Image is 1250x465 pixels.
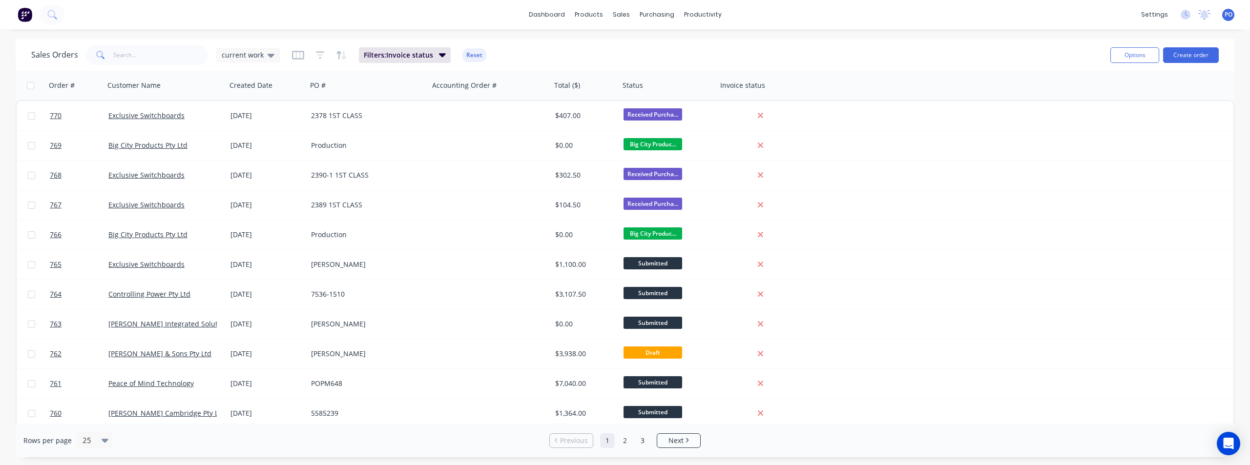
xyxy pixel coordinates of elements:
[311,319,419,329] div: [PERSON_NAME]
[624,138,682,150] span: Big City Produc...
[555,408,613,418] div: $1,364.00
[49,81,75,90] div: Order #
[230,379,303,388] div: [DATE]
[311,200,419,210] div: 2389 1ST CLASS
[50,200,62,210] span: 767
[31,50,78,60] h1: Sales Orders
[108,141,187,150] a: Big City Products Pty Ltd
[679,7,727,22] div: productivity
[311,141,419,150] div: Production
[113,45,208,65] input: Search...
[524,7,570,22] a: dashboard
[50,319,62,329] span: 763
[311,260,419,269] div: [PERSON_NAME]
[359,47,451,63] button: Filters:Invoice status
[555,230,613,240] div: $0.00
[1217,432,1240,455] div: Open Intercom Messenger
[50,161,108,190] a: 768
[108,379,194,388] a: Peace of Mind Technology
[230,289,303,299] div: [DATE]
[624,287,682,299] span: Submitted
[555,170,613,180] div: $302.50
[23,436,72,445] span: Rows per page
[50,220,108,249] a: 766
[108,200,185,209] a: Exclusive Switchboards
[108,349,211,358] a: [PERSON_NAME] & Sons Pty Ltd
[50,369,108,398] a: 761
[635,433,650,448] a: Page 3
[230,408,303,418] div: [DATE]
[311,170,419,180] div: 2390-1 1ST CLASS
[108,111,185,120] a: Exclusive Switchboards
[108,319,255,328] a: [PERSON_NAME] Integrated Solutions Pty Ltd
[108,289,190,299] a: Controlling Power Pty Ltd
[1110,47,1159,63] button: Options
[50,131,108,160] a: 769
[624,168,682,180] span: Received Purcha...
[555,319,613,329] div: $0.00
[635,7,679,22] div: purchasing
[230,319,303,329] div: [DATE]
[555,141,613,150] div: $0.00
[50,339,108,368] a: 762
[311,379,419,388] div: POPM648
[1163,47,1219,63] button: Create order
[623,81,643,90] div: Status
[624,108,682,121] span: Received Purcha...
[311,230,419,240] div: Production
[108,260,185,269] a: Exclusive Switchboards
[600,433,615,448] a: Page 1 is your current page
[555,200,613,210] div: $104.50
[545,433,705,448] ul: Pagination
[50,141,62,150] span: 769
[229,81,272,90] div: Created Date
[230,230,303,240] div: [DATE]
[108,408,225,418] a: [PERSON_NAME] Cambridge Pty Ltd
[624,376,682,388] span: Submitted
[624,227,682,240] span: Big City Produc...
[18,7,32,22] img: Factory
[624,257,682,269] span: Submitted
[50,230,62,240] span: 766
[310,81,326,90] div: PO #
[624,317,682,329] span: Submitted
[554,81,580,90] div: Total ($)
[107,81,161,90] div: Customer Name
[230,260,303,269] div: [DATE]
[50,399,108,428] a: 760
[570,7,608,22] div: products
[50,250,108,279] a: 765
[50,289,62,299] span: 764
[364,50,433,60] span: Filters: Invoice status
[230,200,303,210] div: [DATE]
[560,436,588,445] span: Previous
[50,379,62,388] span: 761
[618,433,632,448] a: Page 2
[108,230,187,239] a: Big City Products Pty Ltd
[1136,7,1173,22] div: settings
[311,408,419,418] div: 5585239
[230,349,303,359] div: [DATE]
[50,260,62,269] span: 765
[222,50,264,60] span: current work
[550,436,593,445] a: Previous page
[50,170,62,180] span: 768
[230,111,303,121] div: [DATE]
[108,170,185,180] a: Exclusive Switchboards
[50,349,62,359] span: 762
[311,289,419,299] div: 7536-1510
[657,436,700,445] a: Next page
[50,101,108,130] a: 770
[624,406,682,418] span: Submitted
[608,7,635,22] div: sales
[311,349,419,359] div: [PERSON_NAME]
[555,111,613,121] div: $407.00
[624,198,682,210] span: Received Purcha...
[668,436,684,445] span: Next
[311,111,419,121] div: 2378 1ST CLASS
[50,408,62,418] span: 760
[462,48,486,62] button: Reset
[555,260,613,269] div: $1,100.00
[555,349,613,359] div: $3,938.00
[555,289,613,299] div: $3,107.50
